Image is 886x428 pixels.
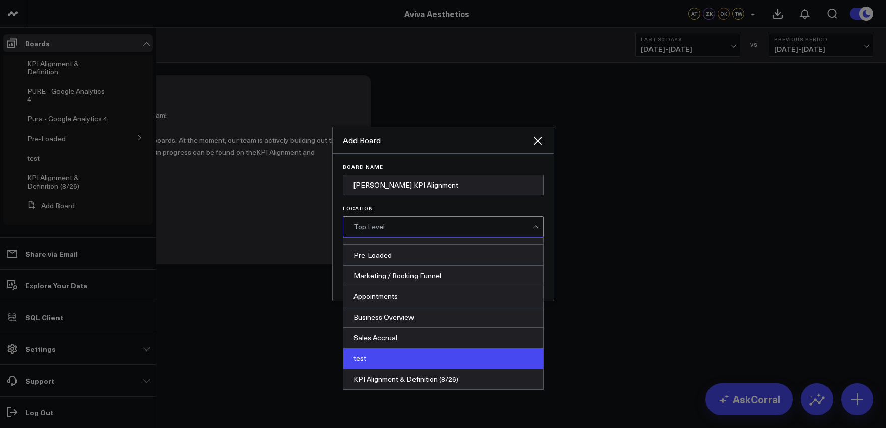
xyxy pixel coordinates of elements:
[343,307,543,328] div: Business Overview
[343,205,544,211] label: Location
[343,369,543,389] div: KPI Alignment & Definition (8/26)
[343,245,543,266] div: Pre-Loaded
[343,328,543,348] div: Sales Accrual
[353,223,532,231] div: Top Level
[531,135,544,147] button: Close
[343,348,543,369] div: test
[343,286,543,307] div: Appointments
[343,175,544,195] input: New Board
[343,266,543,286] div: Marketing / Booking Funnel
[343,164,544,170] label: Board Name
[343,135,531,146] div: Add Board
